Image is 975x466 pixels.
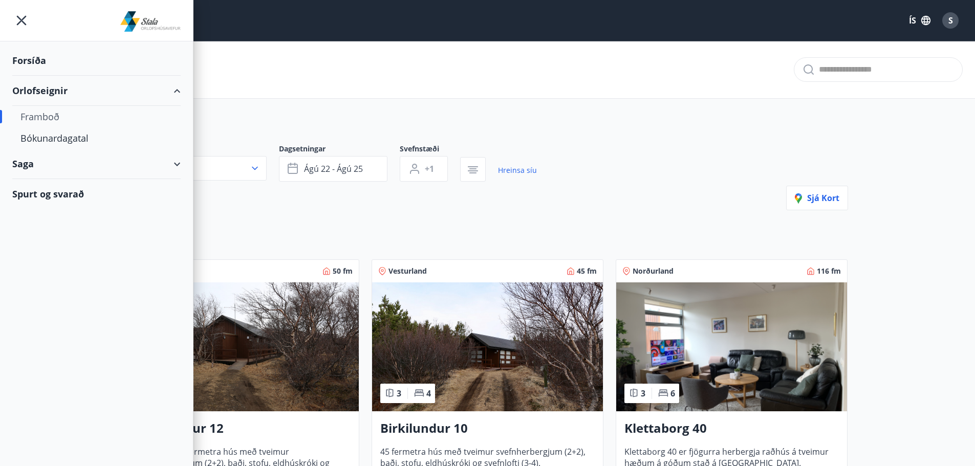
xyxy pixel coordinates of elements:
[786,186,848,210] button: Sjá kort
[400,156,448,182] button: +1
[12,46,181,76] div: Forsíða
[128,282,359,411] img: Paella dish
[136,419,351,438] h3: Birkilundur 12
[670,388,675,399] span: 6
[127,144,279,156] span: Svæði
[279,156,387,182] button: ágú 22 - ágú 25
[304,163,363,174] span: ágú 22 - ágú 25
[127,156,267,181] button: Allt
[20,127,172,149] div: Bókunardagatal
[624,419,839,438] h3: Klettaborg 40
[633,266,674,276] span: Norðurland
[641,388,645,399] span: 3
[372,282,603,411] img: Paella dish
[12,179,181,209] div: Spurt og svarað
[903,11,936,30] button: ÍS
[333,266,353,276] span: 50 fm
[120,11,181,32] img: union_logo
[380,419,595,438] h3: Birkilundur 10
[12,11,31,30] button: menu
[425,163,434,174] span: +1
[795,192,839,204] span: Sjá kort
[938,8,963,33] button: S
[20,106,172,127] div: Framboð
[279,144,400,156] span: Dagsetningar
[616,282,847,411] img: Paella dish
[388,266,427,276] span: Vesturland
[577,266,597,276] span: 45 fm
[817,266,841,276] span: 116 fm
[400,144,460,156] span: Svefnstæði
[12,149,181,179] div: Saga
[12,76,181,106] div: Orlofseignir
[426,388,431,399] span: 4
[948,15,953,26] span: S
[397,388,401,399] span: 3
[498,159,537,182] a: Hreinsa síu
